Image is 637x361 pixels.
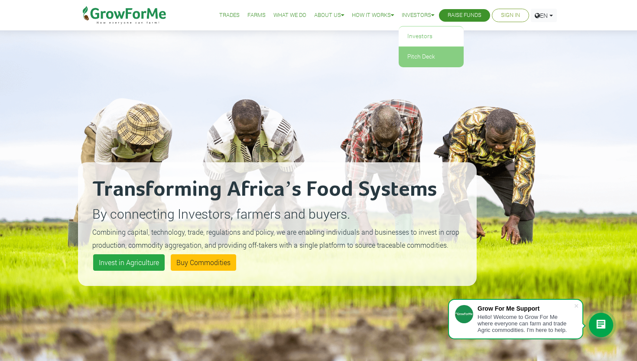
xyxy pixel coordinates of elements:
a: EN [531,9,557,22]
h2: Transforming Africa’s Food Systems [92,177,462,203]
a: Farms [247,11,266,20]
a: How it Works [352,11,394,20]
div: Hello! Welcome to Grow For Me where everyone can farm and trade Agric commodities. I'm here to help. [478,314,574,333]
a: Invest in Agriculture [93,254,165,271]
a: Pitch Deck [399,47,464,67]
a: Investors [399,26,464,46]
a: Trades [219,11,240,20]
a: Raise Funds [448,11,481,20]
a: What We Do [273,11,306,20]
p: By connecting Investors, farmers and buyers. [92,204,462,223]
small: Combining capital, technology, trade, regulations and policy, we are enabling individuals and bus... [92,227,459,249]
div: Grow For Me Support [478,305,574,312]
a: About Us [314,11,344,20]
a: Sign In [501,11,520,20]
a: Buy Commodities [171,254,236,271]
a: Investors [402,11,434,20]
